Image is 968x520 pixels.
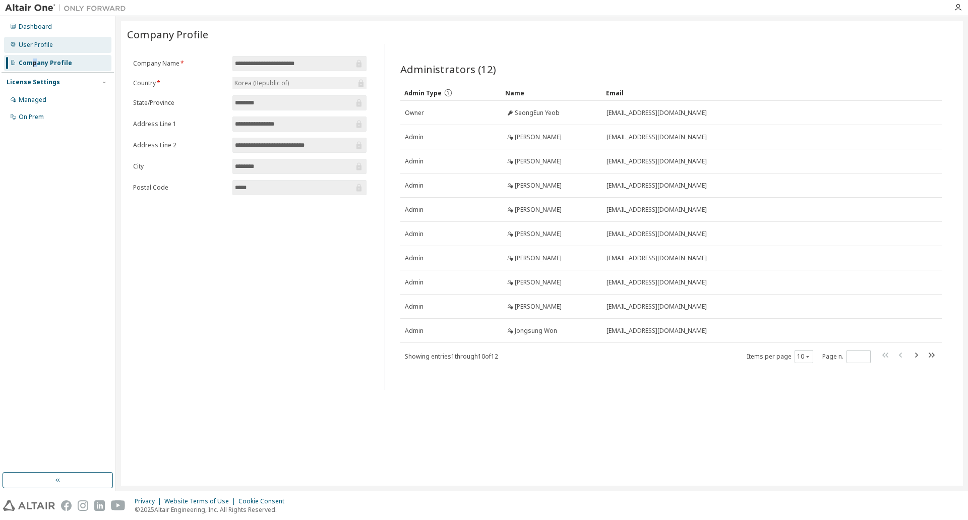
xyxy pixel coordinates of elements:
[607,133,707,141] span: [EMAIL_ADDRESS][DOMAIN_NAME]
[515,254,562,262] span: [PERSON_NAME]
[404,89,442,97] span: Admin Type
[405,327,423,335] span: Admin
[400,62,496,76] span: Administrators (12)
[515,230,562,238] span: [PERSON_NAME]
[405,230,423,238] span: Admin
[19,41,53,49] div: User Profile
[405,206,423,214] span: Admin
[607,182,707,190] span: [EMAIL_ADDRESS][DOMAIN_NAME]
[515,206,562,214] span: [PERSON_NAME]
[5,3,131,13] img: Altair One
[164,497,238,505] div: Website Terms of Use
[238,497,290,505] div: Cookie Consent
[822,350,871,363] span: Page n.
[232,77,367,89] div: Korea (Republic of)
[133,99,226,107] label: State/Province
[405,182,423,190] span: Admin
[515,133,562,141] span: [PERSON_NAME]
[515,157,562,165] span: [PERSON_NAME]
[747,350,813,363] span: Items per page
[133,184,226,192] label: Postal Code
[607,157,707,165] span: [EMAIL_ADDRESS][DOMAIN_NAME]
[607,206,707,214] span: [EMAIL_ADDRESS][DOMAIN_NAME]
[405,254,423,262] span: Admin
[233,78,290,89] div: Korea (Republic of)
[19,96,46,104] div: Managed
[515,327,557,335] span: Jongsung Won
[135,505,290,514] p: © 2025 Altair Engineering, Inc. All Rights Reserved.
[405,278,423,286] span: Admin
[133,120,226,128] label: Address Line 1
[19,113,44,121] div: On Prem
[133,60,226,68] label: Company Name
[405,109,424,117] span: Owner
[515,182,562,190] span: [PERSON_NAME]
[505,85,598,101] div: Name
[78,500,88,511] img: instagram.svg
[133,79,226,87] label: Country
[606,85,914,101] div: Email
[94,500,105,511] img: linkedin.svg
[515,109,560,117] span: SeongEun Yeob
[133,141,226,149] label: Address Line 2
[607,303,707,311] span: [EMAIL_ADDRESS][DOMAIN_NAME]
[135,497,164,505] div: Privacy
[797,353,811,361] button: 10
[111,500,126,511] img: youtube.svg
[405,133,423,141] span: Admin
[607,230,707,238] span: [EMAIL_ADDRESS][DOMAIN_NAME]
[515,303,562,311] span: [PERSON_NAME]
[405,352,498,361] span: Showing entries 1 through 10 of 12
[19,23,52,31] div: Dashboard
[133,162,226,170] label: City
[607,109,707,117] span: [EMAIL_ADDRESS][DOMAIN_NAME]
[405,303,423,311] span: Admin
[607,278,707,286] span: [EMAIL_ADDRESS][DOMAIN_NAME]
[127,27,208,41] span: Company Profile
[405,157,423,165] span: Admin
[515,278,562,286] span: [PERSON_NAME]
[61,500,72,511] img: facebook.svg
[3,500,55,511] img: altair_logo.svg
[7,78,60,86] div: License Settings
[607,254,707,262] span: [EMAIL_ADDRESS][DOMAIN_NAME]
[607,327,707,335] span: [EMAIL_ADDRESS][DOMAIN_NAME]
[19,59,72,67] div: Company Profile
